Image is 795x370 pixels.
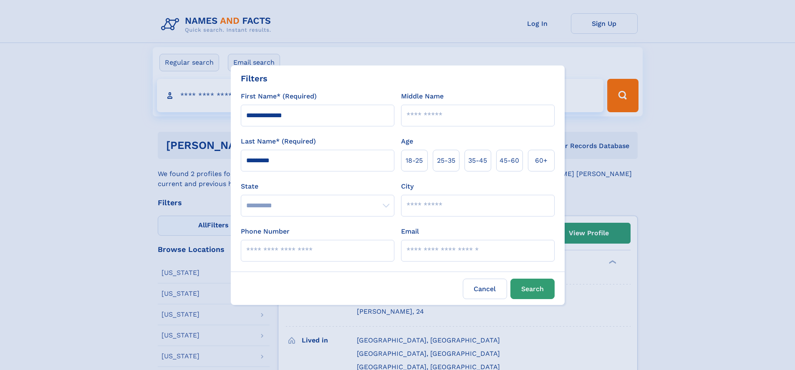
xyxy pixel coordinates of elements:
label: State [241,181,394,191]
label: Middle Name [401,91,444,101]
span: 35‑45 [468,156,487,166]
span: 45‑60 [500,156,519,166]
label: Phone Number [241,227,290,237]
label: Email [401,227,419,237]
span: 25‑35 [437,156,455,166]
label: Age [401,136,413,146]
span: 60+ [535,156,548,166]
label: City [401,181,414,191]
label: First Name* (Required) [241,91,317,101]
span: 18‑25 [406,156,423,166]
label: Last Name* (Required) [241,136,316,146]
button: Search [510,279,555,299]
label: Cancel [463,279,507,299]
div: Filters [241,72,268,85]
